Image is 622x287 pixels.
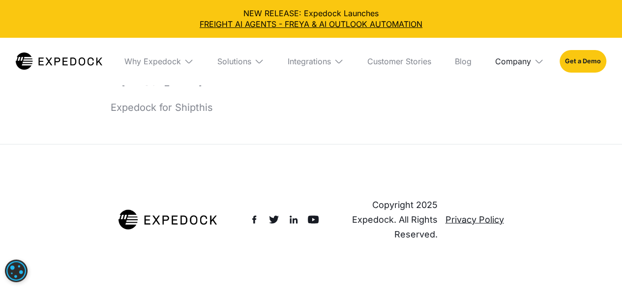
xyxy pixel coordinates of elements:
div: Solutions [209,38,272,85]
div: Solutions [217,56,251,66]
div: Integrations [288,56,331,66]
a: Expedock for Shipthis [103,101,221,114]
div: Why Expedock [124,56,181,66]
div: Copyright 2025 Expedock. All Rights Reserved. [343,197,437,241]
iframe: To enrich screen reader interactions, please activate Accessibility in Grammarly extension settings [573,240,622,287]
div: Company [495,56,531,66]
a: Privacy Policy [445,212,504,227]
div: Integrations [280,38,352,85]
div: NEW RELEASE: Expedock Launches [8,8,614,30]
a: FREIGHT AI AGENTS - FREYA & AI OUTLOOK AUTOMATION [8,19,614,29]
a: Blog [447,38,479,85]
div: Company [487,38,552,85]
div: Why Expedock [117,38,202,85]
a: Get a Demo [560,50,606,73]
div: 聊天小组件 [573,240,622,287]
a: Customer Stories [359,38,439,85]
